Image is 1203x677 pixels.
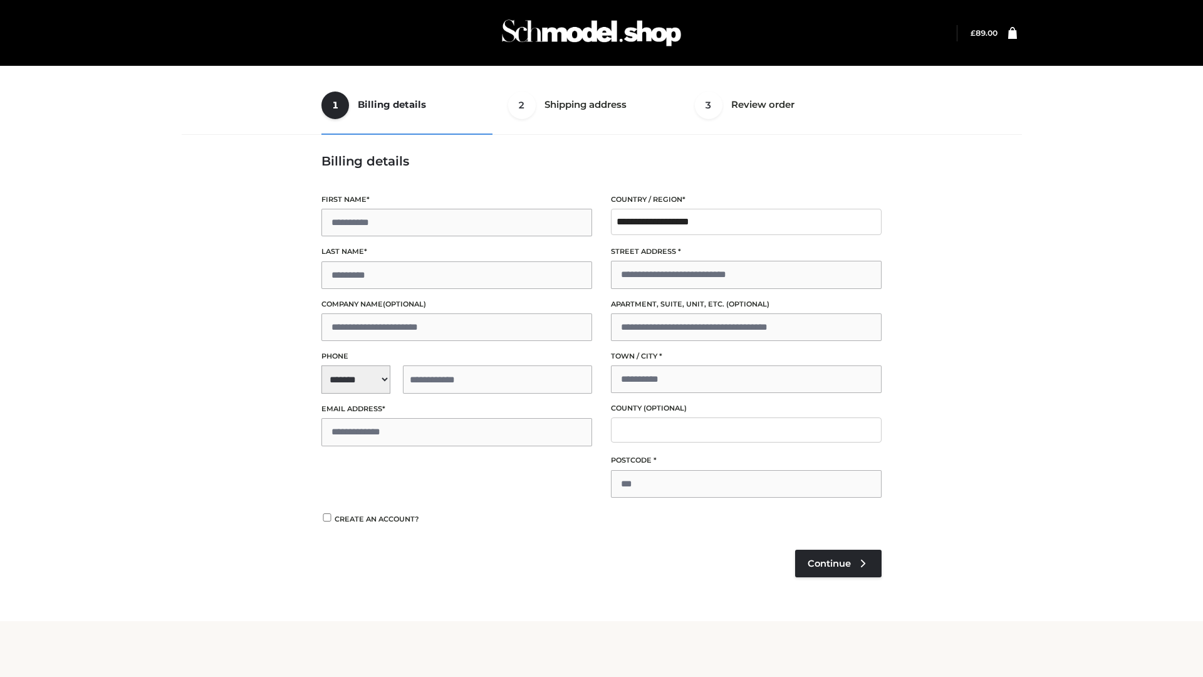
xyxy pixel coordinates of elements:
[971,28,976,38] span: £
[971,28,997,38] bdi: 89.00
[611,194,882,206] label: Country / Region
[321,246,592,258] label: Last name
[611,298,882,310] label: Apartment, suite, unit, etc.
[321,403,592,415] label: Email address
[611,246,882,258] label: Street address
[611,402,882,414] label: County
[321,194,592,206] label: First name
[321,154,882,169] h3: Billing details
[643,404,687,412] span: (optional)
[795,550,882,577] a: Continue
[321,513,333,522] input: Create an account?
[321,298,592,310] label: Company name
[611,454,882,466] label: Postcode
[971,28,997,38] a: £89.00
[808,558,851,569] span: Continue
[383,300,426,308] span: (optional)
[726,300,769,308] span: (optional)
[335,515,419,523] span: Create an account?
[611,350,882,362] label: Town / City
[321,350,592,362] label: Phone
[497,8,685,58] img: Schmodel Admin 964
